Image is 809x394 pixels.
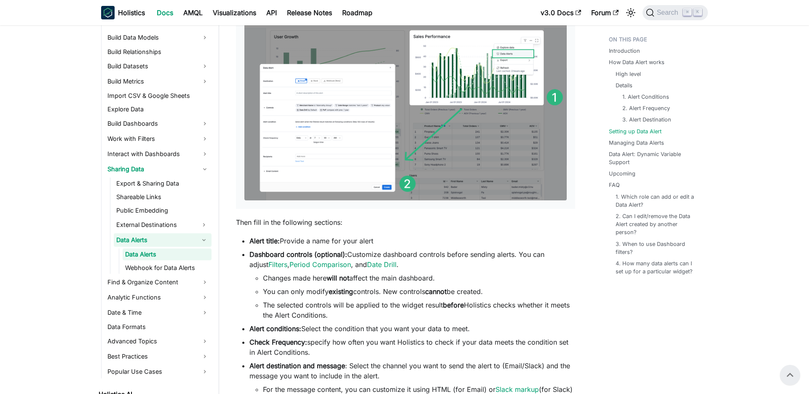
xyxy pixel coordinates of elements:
[496,385,539,394] a: Slack markup
[586,6,624,19] a: Forum
[367,260,396,269] a: Date Drill
[114,191,212,203] a: Shareable Links
[609,58,664,66] a: How Data Alert works
[101,6,115,19] img: Holistics
[105,147,212,161] a: Interact with Dashboards
[105,31,212,44] a: Build Data Models
[643,5,708,20] button: Search (Command+K)
[178,6,208,19] a: AMQL
[337,6,378,19] a: Roadmap
[289,260,351,269] a: Period Comparison
[249,324,575,334] li: Select the condition that you want your data to meet.
[208,6,261,19] a: Visualizations
[616,212,699,237] a: 2. Can I edit/remove the Data Alert created by another person?
[616,70,641,78] a: High level
[105,306,212,319] a: Date & Time
[624,6,638,19] button: Switch between dark and light mode (currently light mode)
[114,218,196,232] a: External Destinations
[105,132,212,146] a: Work with Filters
[609,47,640,55] a: Introduction
[780,365,800,385] button: Scroll back to top
[105,46,212,58] a: Build Relationships
[105,350,212,363] a: Best Practices
[616,81,632,89] a: Details
[654,9,683,16] span: Search
[329,287,353,296] strong: existing
[249,337,575,357] li: specify how often you want Holistics to check if your data meets the condition set in Alert Condi...
[105,275,212,289] a: Find & Organize Content
[249,362,345,370] strong: Alert destination and message
[249,338,307,346] strong: Check Frequency:
[101,6,145,19] a: HolisticsHolistics
[105,335,212,348] a: Advanced Topics
[622,116,671,124] a: 3. Alert Destination
[609,150,703,166] a: Data Alert: Dynamic Variable Support
[196,218,212,232] button: Expand sidebar category 'External Destinations'
[327,274,349,282] strong: will not
[694,8,702,16] kbd: K
[249,236,575,246] li: Provide a name for your alert
[114,205,212,216] a: Public Embedding
[609,127,662,135] a: Setting up Data Alert
[609,181,620,189] a: FAQ
[114,178,212,189] a: Export & Sharing Data
[249,324,301,333] strong: Alert conditions:
[123,262,212,274] a: Webhook for Data Alerts
[616,259,699,275] a: 4. How many data alerts can I set up for a particular widget?
[282,6,337,19] a: Release Notes
[105,321,212,333] a: Data Formats
[105,365,212,378] a: Popular Use Cases
[536,6,586,19] a: v3.0 Docs
[622,104,670,112] a: 2. Alert Frequency
[105,75,212,88] a: Build Metrics
[261,6,282,19] a: API
[105,117,212,130] a: Build Dashboards
[105,59,212,73] a: Build Datasets
[683,8,691,16] kbd: ⌘
[118,8,145,18] b: Holistics
[152,6,178,19] a: Docs
[249,237,280,245] strong: Alert title:
[616,193,699,209] a: 1. Which role can add or edit a Data Alert?
[105,291,212,304] a: Analytic Functions
[263,300,575,320] li: The selected controls will be applied to the widget result Holistics checks whether it meets the ...
[93,25,219,394] nav: Docs sidebar
[249,249,575,320] li: Customize dashboard controls before sending alerts. You can adjust , , and .
[105,90,212,102] a: Import CSV & Google Sheets
[114,233,196,247] a: Data Alerts
[105,162,212,176] a: Sharing Data
[105,103,212,115] a: Explore Data
[609,139,664,147] a: Managing Data Alerts
[196,233,212,247] button: Collapse sidebar category 'Data Alerts'
[616,240,699,256] a: 3. When to use Dashboard filters?
[443,301,464,309] strong: before
[123,248,212,260] a: Data Alerts
[249,250,347,259] strong: Dashboard controls (optional):
[263,273,575,283] li: Changes made here affect the main dashboard.
[609,170,635,178] a: Upcoming
[622,93,669,101] a: 1. Alert Conditions
[263,286,575,297] li: You can only modify controls. New controls be created.
[268,260,287,269] a: Filters
[236,217,575,227] p: Then fill in the following sections:
[425,287,447,296] strong: cannot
